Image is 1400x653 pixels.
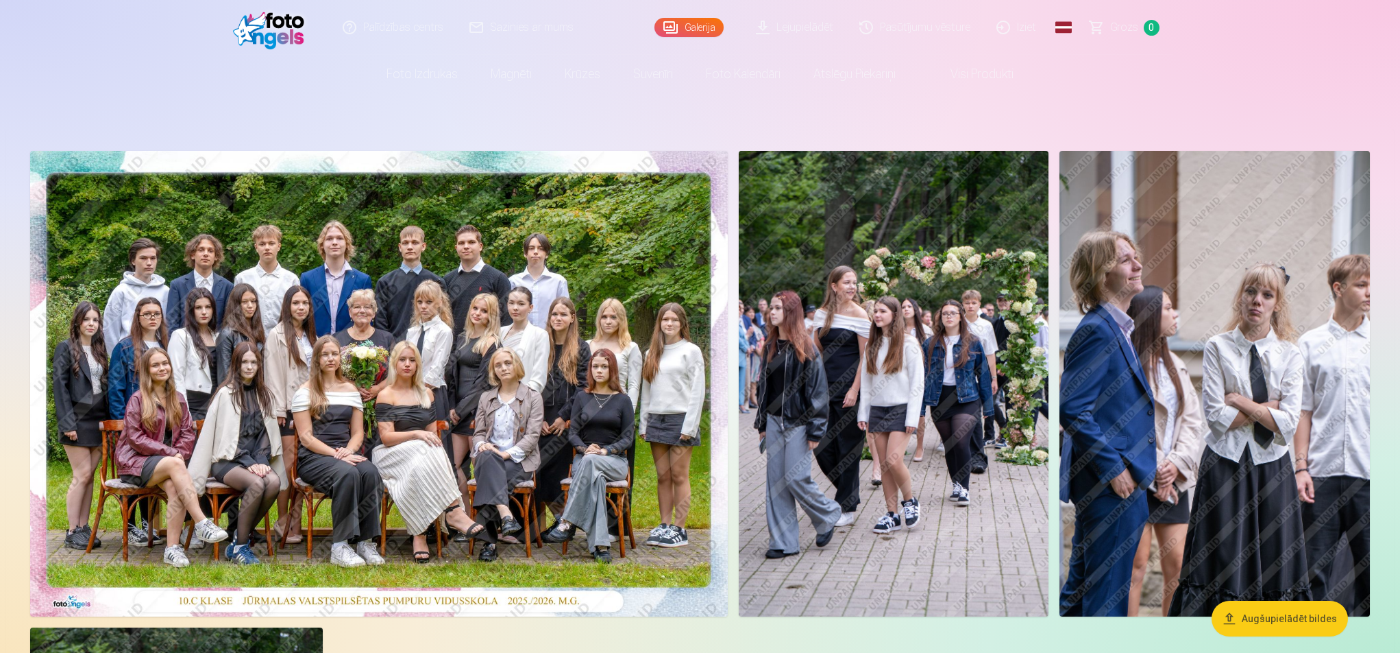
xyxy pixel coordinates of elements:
[1144,20,1159,36] span: 0
[654,18,724,37] a: Galerija
[233,5,312,49] img: /fa3
[548,55,617,93] a: Krūzes
[689,55,797,93] a: Foto kalendāri
[1110,19,1138,36] span: Grozs
[370,55,474,93] a: Foto izdrukas
[912,55,1030,93] a: Visi produkti
[797,55,912,93] a: Atslēgu piekariņi
[1212,601,1348,637] button: Augšupielādēt bildes
[474,55,548,93] a: Magnēti
[617,55,689,93] a: Suvenīri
